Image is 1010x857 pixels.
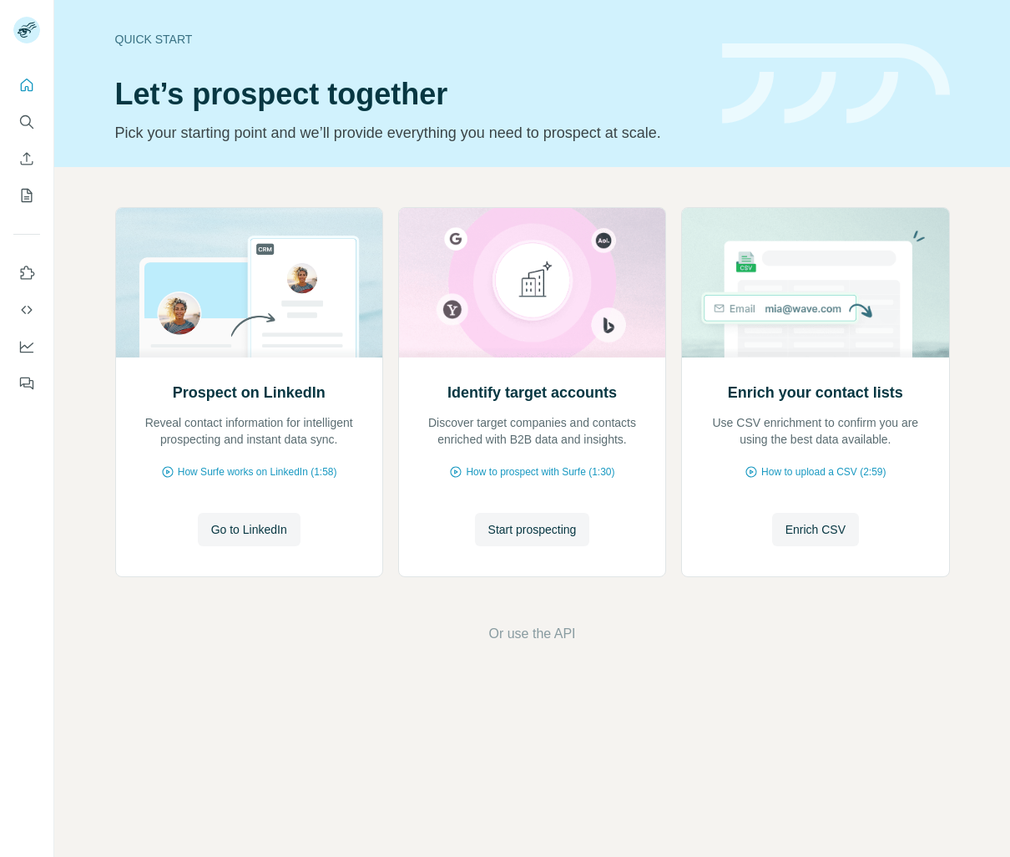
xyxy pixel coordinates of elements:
button: Dashboard [13,332,40,362]
button: Go to LinkedIn [198,513,300,546]
p: Pick your starting point and we’ll provide everything you need to prospect at scale. [115,121,702,145]
button: Enrich CSV [772,513,859,546]
span: Go to LinkedIn [211,521,287,538]
button: My lists [13,180,40,210]
button: Enrich CSV [13,144,40,174]
img: Prospect on LinkedIn [115,208,383,358]
div: Quick start [115,31,702,48]
p: Use CSV enrichment to confirm you are using the best data available. [699,414,932,448]
h2: Enrich your contact lists [728,381,903,404]
button: Use Surfe on LinkedIn [13,258,40,288]
span: How to prospect with Surfe (1:30) [466,464,614,479]
span: How Surfe works on LinkedIn (1:58) [178,464,337,479]
img: banner [722,43,950,124]
h2: Identify target accounts [447,381,617,404]
img: Identify target accounts [398,208,666,358]
span: Enrich CSV [785,521,846,538]
h1: Let’s prospect together [115,78,702,111]
button: Quick start [13,70,40,100]
span: Start prospecting [488,521,577,538]
button: Start prospecting [475,513,590,546]
button: Or use the API [488,624,575,644]
p: Reveal contact information for intelligent prospecting and instant data sync. [133,414,366,448]
button: Search [13,107,40,137]
img: Enrich your contact lists [681,208,949,358]
button: Feedback [13,368,40,398]
h2: Prospect on LinkedIn [173,381,326,404]
span: How to upload a CSV (2:59) [761,464,886,479]
button: Use Surfe API [13,295,40,325]
p: Discover target companies and contacts enriched with B2B data and insights. [416,414,649,448]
